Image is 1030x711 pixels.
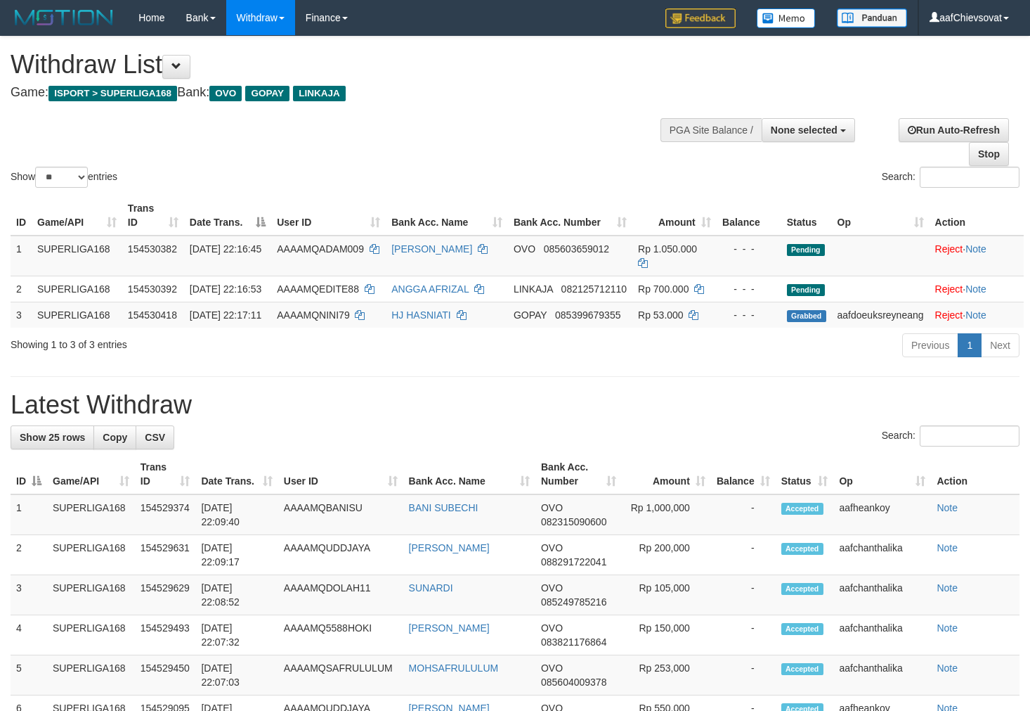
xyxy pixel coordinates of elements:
[122,196,184,236] th: Trans ID: activate to sort column ascending
[711,454,776,494] th: Balance: activate to sort column ascending
[937,502,958,513] a: Note
[184,196,271,236] th: Date Trans.: activate to sort column descending
[969,142,1009,166] a: Stop
[722,282,776,296] div: - - -
[386,196,508,236] th: Bank Acc. Name: activate to sort column ascending
[195,655,278,696] td: [DATE] 22:07:03
[403,454,535,494] th: Bank Acc. Name: activate to sort column ascending
[638,243,697,255] span: Rp 1.050.000
[937,622,958,634] a: Note
[833,575,931,615] td: aafchanthalika
[722,242,776,256] div: - - -
[278,454,403,494] th: User ID: activate to sort column ascending
[638,309,684,321] span: Rp 53.000
[832,302,930,328] td: aafdoeuksreyneang
[781,623,823,635] span: Accepted
[930,302,1024,328] td: ·
[11,276,32,302] td: 2
[11,86,672,100] h4: Game: Bank:
[409,622,490,634] a: [PERSON_NAME]
[391,309,451,321] a: HJ HASNIATI
[514,243,535,255] span: OVO
[278,535,403,575] td: AAAAMQUDDJAYA
[781,543,823,555] span: Accepted
[514,283,553,295] span: LINKAJA
[20,432,85,443] span: Show 25 rows
[717,196,781,236] th: Balance
[47,454,135,494] th: Game/API: activate to sort column ascending
[409,502,478,513] a: BANI SUBECHI
[899,118,1009,142] a: Run Auto-Refresh
[935,243,963,255] a: Reject
[195,615,278,655] td: [DATE] 22:07:32
[47,615,135,655] td: SUPERLIGA168
[195,454,278,494] th: Date Trans.: activate to sort column ascending
[11,615,47,655] td: 4
[135,575,196,615] td: 154529629
[722,308,776,322] div: - - -
[833,454,931,494] th: Op: activate to sort column ascending
[135,535,196,575] td: 154529631
[711,535,776,575] td: -
[277,243,364,255] span: AAAAMQADAM009
[837,8,907,27] img: panduan.png
[245,86,289,101] span: GOPAY
[920,167,1019,188] input: Search:
[541,582,563,594] span: OVO
[958,333,982,357] a: 1
[555,309,620,321] span: Copy 085399679355 to clipboard
[762,118,855,142] button: None selected
[11,425,94,449] a: Show 25 rows
[278,655,403,696] td: AAAAMQSAFRULULUM
[902,333,958,357] a: Previous
[781,663,823,675] span: Accepted
[47,494,135,535] td: SUPERLIGA168
[711,615,776,655] td: -
[11,454,47,494] th: ID: activate to sort column descending
[787,244,825,256] span: Pending
[622,655,711,696] td: Rp 253,000
[541,516,606,527] span: Copy 082315090600 to clipboard
[931,454,1019,494] th: Action
[103,432,127,443] span: Copy
[128,243,177,255] span: 154530382
[561,283,627,295] span: Copy 082125712110 to clipboard
[11,51,672,79] h1: Withdraw List
[771,124,837,136] span: None selected
[277,283,359,295] span: AAAAMQEDITE88
[632,196,717,236] th: Amount: activate to sort column ascending
[32,276,122,302] td: SUPERLIGA168
[35,167,88,188] select: Showentries
[11,575,47,615] td: 3
[541,677,606,688] span: Copy 085604009378 to clipboard
[145,432,165,443] span: CSV
[32,302,122,328] td: SUPERLIGA168
[930,276,1024,302] td: ·
[11,655,47,696] td: 5
[787,284,825,296] span: Pending
[293,86,346,101] span: LINKAJA
[11,535,47,575] td: 2
[965,283,986,295] a: Note
[832,196,930,236] th: Op: activate to sort column ascending
[541,662,563,674] span: OVO
[47,535,135,575] td: SUPERLIGA168
[190,283,261,295] span: [DATE] 22:16:53
[11,236,32,276] td: 1
[937,542,958,553] a: Note
[535,454,622,494] th: Bank Acc. Number: activate to sort column ascending
[508,196,632,236] th: Bank Acc. Number: activate to sort column ascending
[981,333,1019,357] a: Next
[622,615,711,655] td: Rp 150,000
[128,309,177,321] span: 154530418
[409,582,453,594] a: SUNARDI
[136,425,174,449] a: CSV
[757,8,816,28] img: Button%20Memo.svg
[882,167,1019,188] label: Search:
[195,535,278,575] td: [DATE] 22:09:17
[622,494,711,535] td: Rp 1,000,000
[541,556,606,568] span: Copy 088291722041 to clipboard
[930,196,1024,236] th: Action
[32,196,122,236] th: Game/API: activate to sort column ascending
[135,655,196,696] td: 154529450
